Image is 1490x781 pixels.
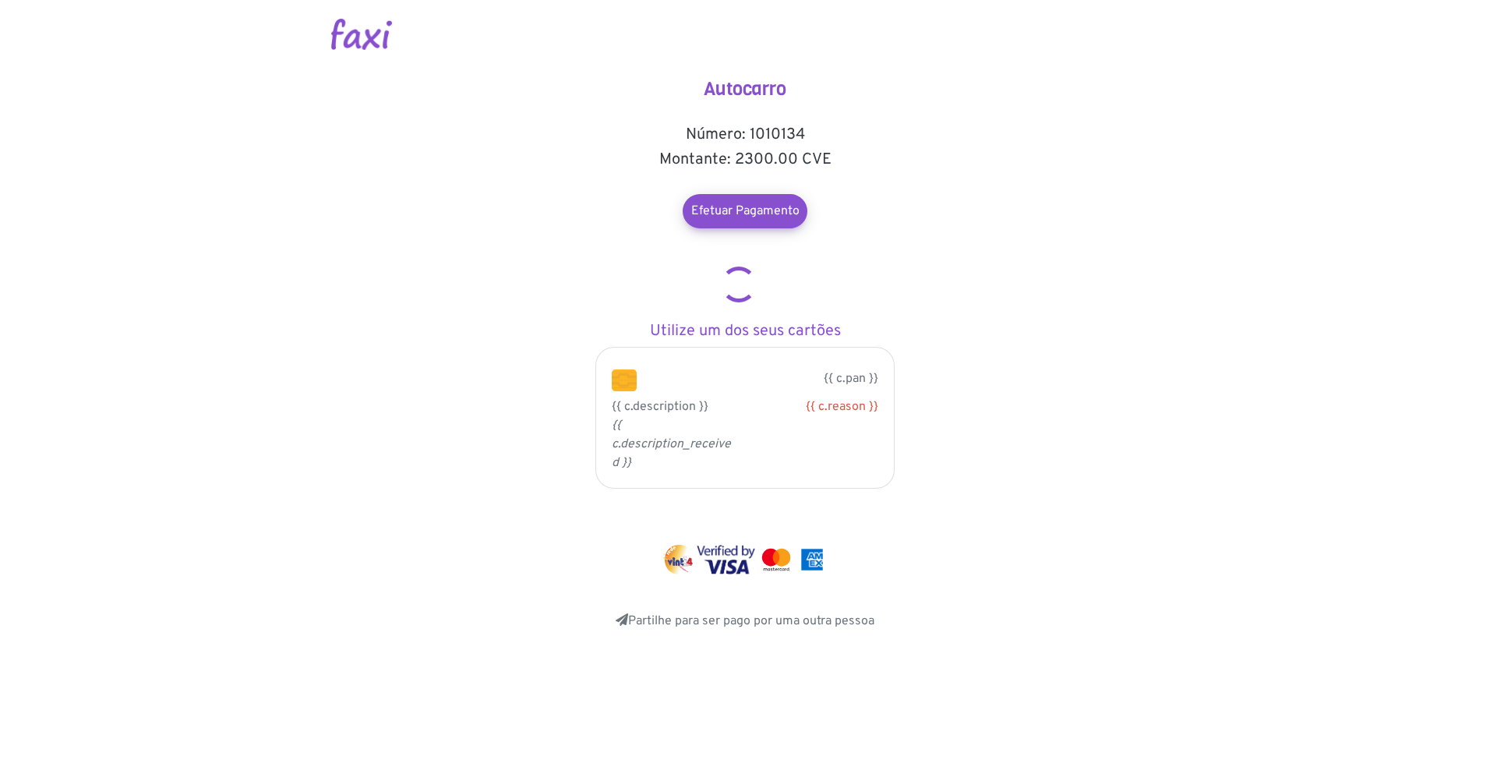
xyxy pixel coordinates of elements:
h5: Montante: 2300.00 CVE [589,150,901,169]
img: mastercard [758,545,794,574]
img: mastercard [797,545,827,574]
h5: Utilize um dos seus cartões [589,322,901,341]
h4: Autocarro [589,78,901,101]
img: visa [697,545,755,574]
h5: Número: 1010134 [589,125,901,144]
i: {{ c.description_received }} [612,418,731,471]
a: Efetuar Pagamento [683,194,807,228]
img: vinti4 [663,545,694,574]
div: {{ c.reason }} [757,398,878,416]
a: Partilhe para ser pago por uma outra pessoa [616,613,874,629]
img: chip.png [612,369,637,391]
p: {{ c.pan }} [660,369,878,388]
span: {{ c.description }} [612,399,708,415]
